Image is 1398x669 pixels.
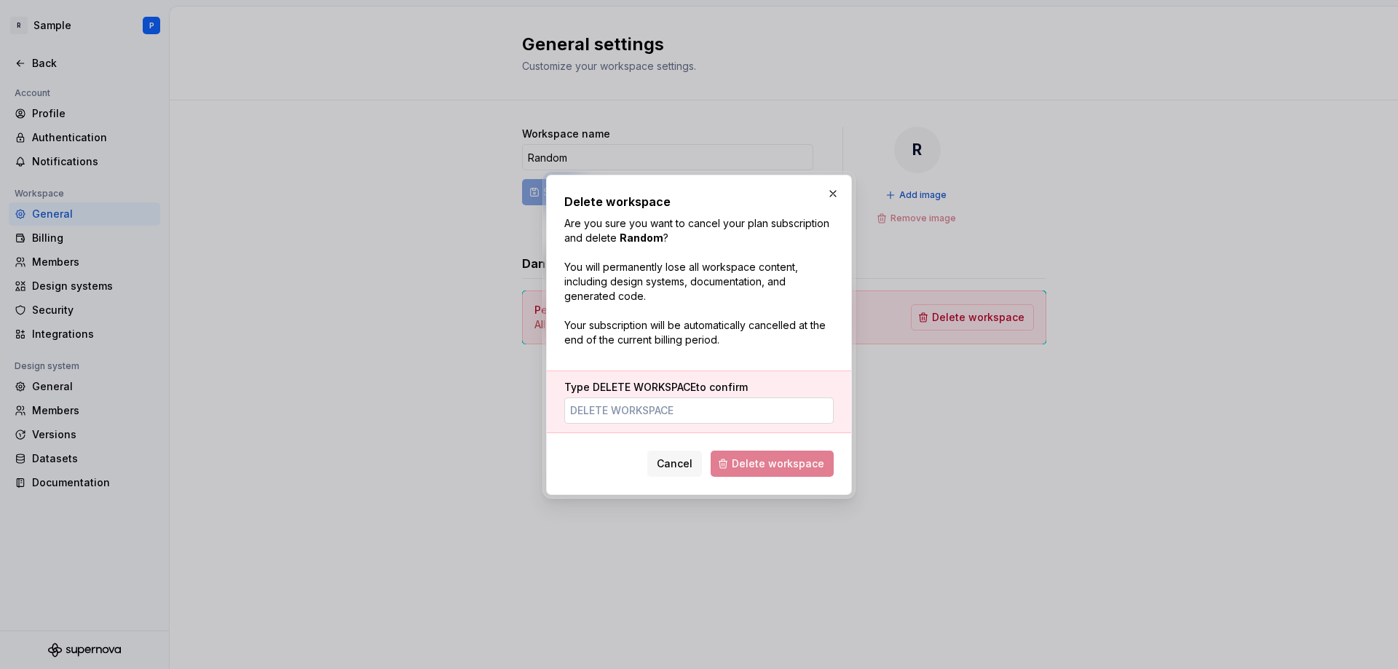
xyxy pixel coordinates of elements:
h2: Delete workspace [564,193,834,210]
label: Type to confirm [564,380,748,395]
p: Are you sure you want to cancel your plan subscription and delete ? You will permanently lose all... [564,216,834,347]
span: DELETE WORKSPACE [593,381,696,393]
input: DELETE WORKSPACE [564,397,834,424]
button: Cancel [647,451,702,477]
span: Cancel [657,456,692,471]
strong: Random [620,231,663,244]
